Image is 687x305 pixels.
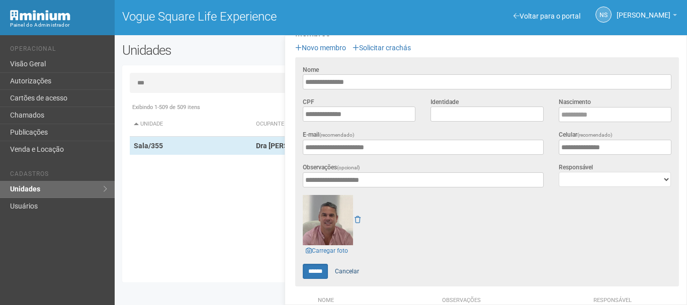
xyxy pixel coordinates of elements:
[617,13,677,21] a: [PERSON_NAME]
[130,112,252,137] th: Unidade: activate to sort column descending
[329,264,365,279] a: Cancelar
[10,45,107,56] li: Operacional
[303,163,360,172] label: Observações
[559,130,613,140] label: Celular
[122,43,346,58] h2: Unidades
[303,65,319,74] label: Nome
[252,112,477,137] th: Ocupante: activate to sort column ascending
[353,44,411,52] a: Solicitar crachás
[617,2,670,19] span: Nicolle Silva
[303,245,351,256] a: Carregar foto
[355,216,361,224] a: Remover
[303,97,314,107] label: CPF
[10,10,70,21] img: Minium
[513,12,580,20] a: Voltar para o portal
[319,132,355,138] span: (recomendado)
[295,44,346,52] a: Novo membro
[303,195,353,245] img: user.png
[10,21,107,30] div: Painel do Administrador
[130,103,672,112] div: Exibindo 1-509 de 509 itens
[577,132,613,138] span: (recomendado)
[10,170,107,181] li: Cadastros
[431,97,459,107] label: Identidade
[337,165,360,170] span: (opcional)
[256,142,323,150] strong: Dra [PERSON_NAME]
[303,130,355,140] label: E-mail
[134,142,163,150] strong: Sala/355
[122,10,393,23] h1: Vogue Square Life Experience
[559,163,593,172] label: Responsável
[595,7,612,23] a: NS
[559,97,591,107] label: Nascimento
